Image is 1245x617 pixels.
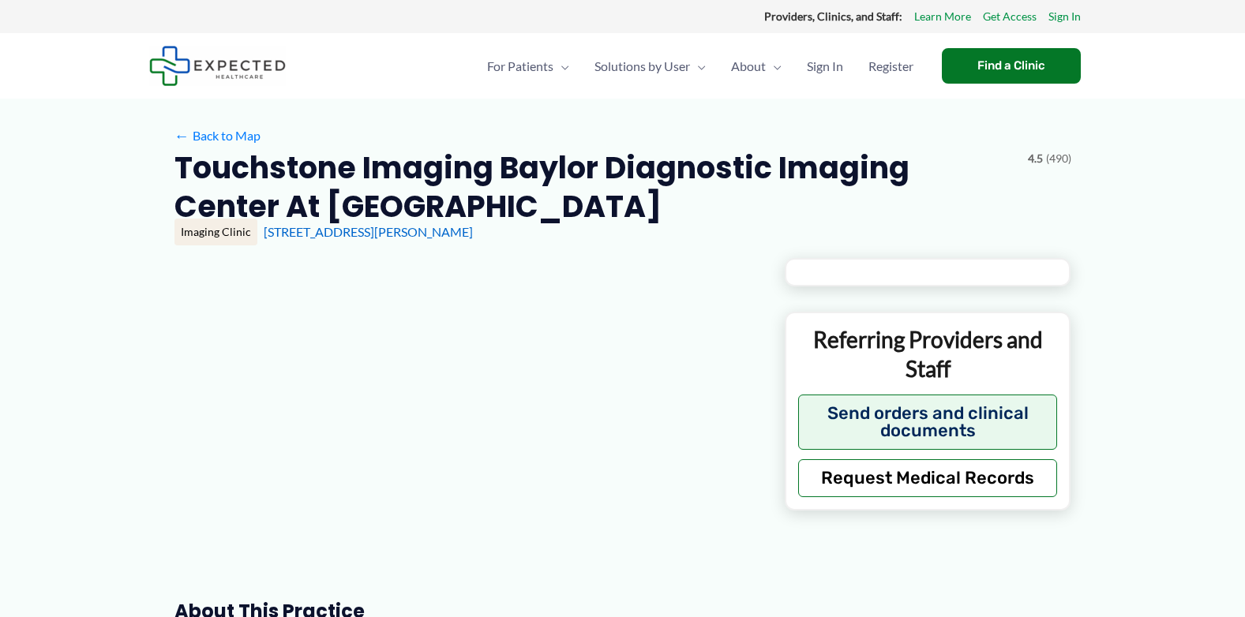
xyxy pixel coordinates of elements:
[868,39,913,94] span: Register
[942,48,1081,84] a: Find a Clinic
[487,39,553,94] span: For Patients
[764,9,902,23] strong: Providers, Clinics, and Staff:
[474,39,926,94] nav: Primary Site Navigation
[264,224,473,239] a: [STREET_ADDRESS][PERSON_NAME]
[798,395,1058,450] button: Send orders and clinical documents
[174,124,261,148] a: ←Back to Map
[149,46,286,86] img: Expected Healthcare Logo - side, dark font, small
[856,39,926,94] a: Register
[718,39,794,94] a: AboutMenu Toggle
[731,39,766,94] span: About
[1028,148,1043,169] span: 4.5
[983,6,1037,27] a: Get Access
[474,39,582,94] a: For PatientsMenu Toggle
[1048,6,1081,27] a: Sign In
[594,39,690,94] span: Solutions by User
[914,6,971,27] a: Learn More
[174,128,189,143] span: ←
[690,39,706,94] span: Menu Toggle
[807,39,843,94] span: Sign In
[766,39,782,94] span: Menu Toggle
[582,39,718,94] a: Solutions by UserMenu Toggle
[553,39,569,94] span: Menu Toggle
[798,325,1058,383] p: Referring Providers and Staff
[1046,148,1071,169] span: (490)
[174,219,257,245] div: Imaging Clinic
[798,459,1058,497] button: Request Medical Records
[174,148,1015,226] h2: Touchstone Imaging Baylor Diagnostic Imaging Center at [GEOGRAPHIC_DATA]
[794,39,856,94] a: Sign In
